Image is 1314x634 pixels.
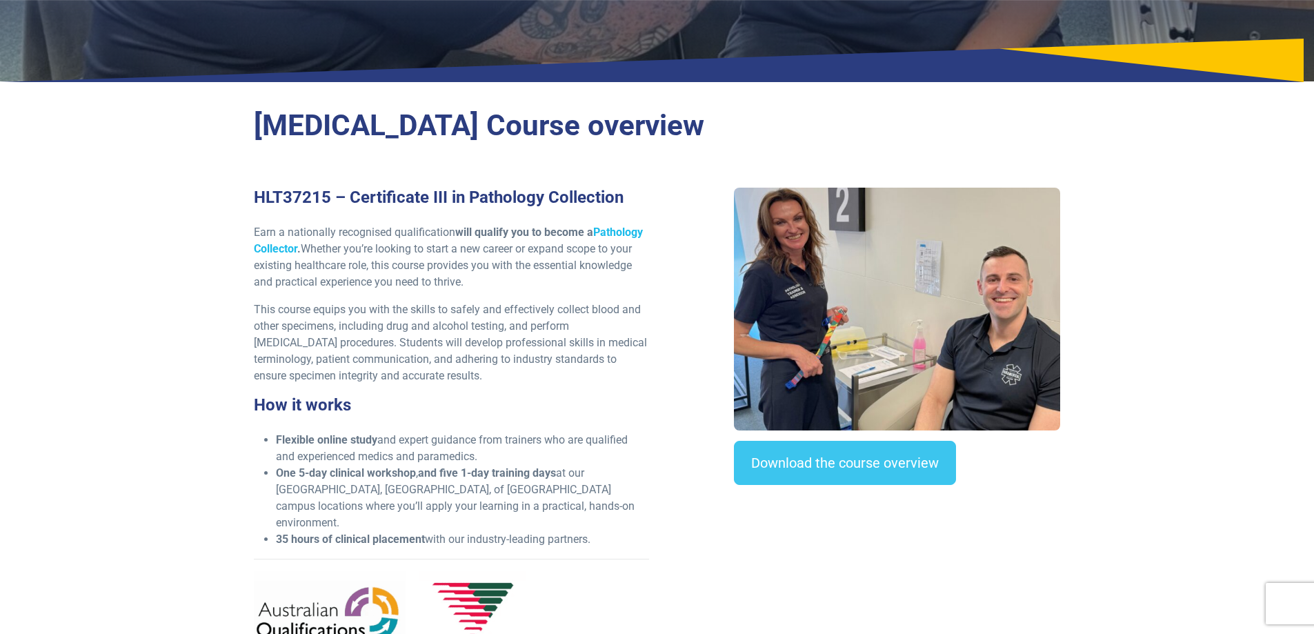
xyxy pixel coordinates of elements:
[734,441,956,485] a: Download the course overview
[254,226,643,255] strong: will qualify you to become a .
[734,513,1060,584] iframe: EmbedSocial Universal Widget
[276,466,416,479] strong: One 5-day clinical workshop
[254,188,649,208] h3: HLT37215 – Certificate III in Pathology Collection
[254,395,649,415] h3: How it works
[276,531,649,548] li: with our industry-leading partners.
[254,301,649,384] p: This course equips you with the skills to safely and effectively collect blood and other specimen...
[276,432,649,465] li: and expert guidance from trainers who are qualified and experienced medics and paramedics.
[418,466,556,479] strong: and five 1-day training days
[254,224,649,290] p: Earn a nationally recognised qualification Whether you’re looking to start a new career or expand...
[254,108,1061,143] h2: [MEDICAL_DATA] Course overview
[254,226,643,255] a: Pathology Collector
[276,465,649,531] li: , at our [GEOGRAPHIC_DATA], [GEOGRAPHIC_DATA], of [GEOGRAPHIC_DATA] campus locations where you’ll...
[276,433,377,446] strong: Flexible online study
[276,533,425,546] strong: 35 hours of clinical placement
